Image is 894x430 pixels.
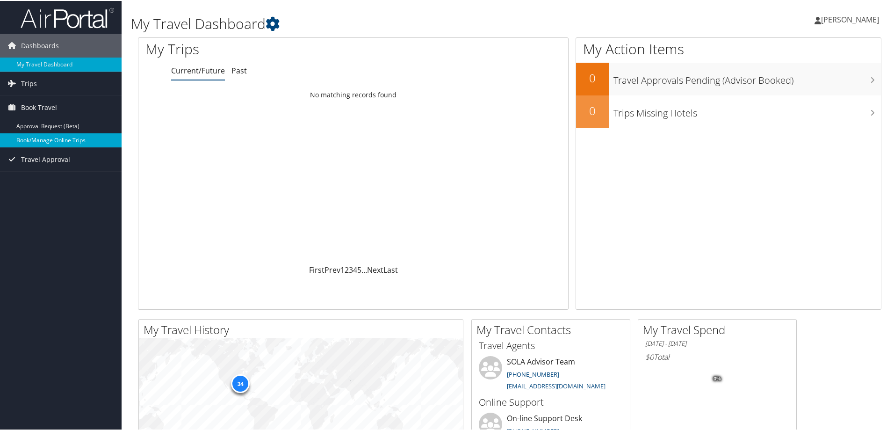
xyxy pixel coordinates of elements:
a: 2 [345,264,349,274]
a: Current/Future [171,65,225,75]
span: [PERSON_NAME] [821,14,879,24]
span: $0 [645,351,654,361]
a: [PHONE_NUMBER] [507,369,559,378]
a: [PERSON_NAME] [815,5,888,33]
li: SOLA Advisor Team [474,355,627,394]
img: airportal-logo.png [21,6,114,28]
h3: Travel Approvals Pending (Advisor Booked) [613,68,881,86]
a: Past [231,65,247,75]
a: Next [367,264,383,274]
h2: 0 [576,69,609,85]
a: 4 [353,264,357,274]
a: 1 [340,264,345,274]
span: Trips [21,71,37,95]
td: No matching records found [138,86,568,102]
a: 5 [357,264,361,274]
h3: Travel Agents [479,338,623,351]
a: Prev [324,264,340,274]
h3: Trips Missing Hotels [613,101,881,119]
a: Last [383,264,398,274]
h2: My Travel Contacts [476,321,630,337]
h1: My Trips [145,38,382,58]
a: [EMAIL_ADDRESS][DOMAIN_NAME] [507,381,606,389]
h2: My Travel History [144,321,463,337]
a: 3 [349,264,353,274]
h1: My Travel Dashboard [131,13,636,33]
a: First [309,264,324,274]
h6: Total [645,351,789,361]
h1: My Action Items [576,38,881,58]
h2: 0 [576,102,609,118]
span: Book Travel [21,95,57,118]
tspan: 0% [714,375,721,381]
span: … [361,264,367,274]
a: 0Travel Approvals Pending (Advisor Booked) [576,62,881,95]
span: Travel Approval [21,147,70,170]
h3: Online Support [479,395,623,408]
h6: [DATE] - [DATE] [645,338,789,347]
a: 0Trips Missing Hotels [576,95,881,127]
div: 34 [231,373,250,392]
h2: My Travel Spend [643,321,796,337]
span: Dashboards [21,33,59,57]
